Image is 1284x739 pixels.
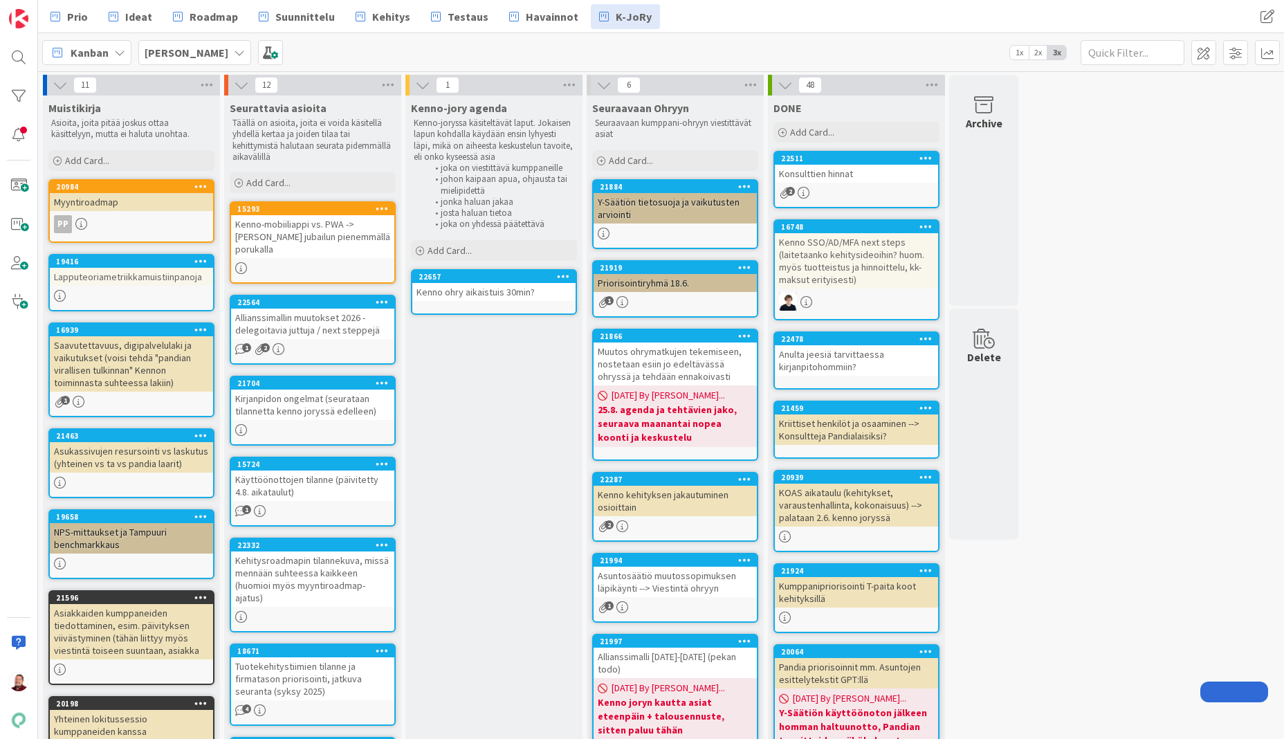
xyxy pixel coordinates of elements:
[65,154,109,167] span: Add Card...
[230,457,396,527] a: 15724Käyttöönottojen tilanne (päivitetty 4.8. aikataulut)
[775,484,938,527] div: KOAS aikataulu (kehitykset, varaustenhallinta, kokonaisuus) --> palataan 2.6. kenno joryssä
[50,523,213,554] div: NPS-mittaukset ja Tampuuri benchmarkkaus
[231,458,394,471] div: 15724
[594,635,757,648] div: 21997
[54,215,72,233] div: PP
[779,293,797,311] img: MT
[242,704,251,713] span: 4
[781,647,938,657] div: 20064
[231,645,394,657] div: 18671
[617,77,641,93] span: 6
[56,593,213,603] div: 21596
[781,222,938,232] div: 16748
[237,459,394,469] div: 15724
[231,390,394,420] div: Kirjanpidon ongelmat (seurataan tilannetta kenno joryssä edelleen)
[773,563,939,633] a: 21924Kumppanipriorisointi T-paita koot kehityksillä
[50,604,213,659] div: Asiakkaiden kumppaneiden tiedottaminen, esim. päivityksen viivästyminen (tähän liittyy myös viest...
[230,101,327,115] span: Seurattavia asioita
[237,298,394,307] div: 22564
[73,77,97,93] span: 11
[773,331,939,390] a: 22478Anulta jeesiä tarvittaessa kirjanpitohommiin?
[594,181,757,193] div: 21884
[231,539,394,607] div: 22332Kehitysroadmapin tilannekuva, missä mennään suhteessa kaikkeen (huomioi myös myyntiroadmap-a...
[50,324,213,336] div: 16939
[275,8,335,25] span: Suunnittelu
[781,473,938,482] div: 20939
[773,219,939,320] a: 16748Kenno SSO/AD/MFA next steps (laitetaanko kehitysideoihin? huom. myös tuotteistus ja hinnoitt...
[230,201,396,284] a: 15293Kenno-mobiiliappi vs. PWA -> [PERSON_NAME] jubailun pienemmällä porukalla
[231,645,394,700] div: 18671Tuotekehitystiimien tilanne ja firmatason priorisointi, jatkuva seuranta (syksy 2025)
[145,46,228,60] b: [PERSON_NAME]
[773,151,939,208] a: 22511Konsulttien hinnat
[50,336,213,392] div: Saavutettavuus, digipalvelulaki ja vaikutukset (voisi tehdä "pandian virallisen tulkinnan" Kennon...
[592,260,758,318] a: 21919Priorisointiryhmä 18.6.
[9,672,28,691] img: JS
[592,329,758,461] a: 21866Muutos ohrymatkujen tekemiseen, nostetaan esiin jo edeltävässä ohryssä ja tehdään ennakoivas...
[781,154,938,163] div: 22511
[412,271,576,283] div: 22657
[594,343,757,385] div: Muutos ohrymatkujen tekemiseen, nostetaan esiin jo edeltävässä ohryssä ja tehdään ennakoivasti
[428,197,575,208] li: jonka haluan jakaa
[600,182,757,192] div: 21884
[605,520,614,529] span: 2
[412,283,576,301] div: Kenno ohry aikaistuis 30min?
[781,403,938,413] div: 21459
[50,215,213,233] div: PP
[775,471,938,484] div: 20939
[50,511,213,523] div: 19658
[230,295,396,365] a: 22564Allianssimallin muutokset 2026 - delegoitavia juttuja / next steppejä
[594,473,757,516] div: 22287Kenno kehityksen jakautuminen osioittain
[56,431,213,441] div: 21463
[605,296,614,305] span: 1
[48,101,101,115] span: Muistikirja
[592,472,758,542] a: 22287Kenno kehityksen jakautuminen osioittain
[594,193,757,223] div: Y-Säätiön tietosuoja ja vaikutusten arviointi
[594,486,757,516] div: Kenno kehityksen jakautuminen osioittain
[50,268,213,286] div: Lapputeoriametriikkamuistiinpanoja
[592,101,689,115] span: Seuraavaan Ohryyn
[594,554,757,567] div: 21994
[775,402,938,414] div: 21459
[594,567,757,597] div: Asuntosäätiö muutossopimuksen läpikäynti --> Viestintä ohryyn
[612,681,725,695] span: [DATE] By [PERSON_NAME]...
[775,646,938,658] div: 20064
[246,176,291,189] span: Add Card...
[255,77,278,93] span: 12
[526,8,578,25] span: Havainnot
[347,4,419,29] a: Kehitys
[775,165,938,183] div: Konsulttien hinnat
[50,193,213,211] div: Myyntiroadmap
[600,263,757,273] div: 21919
[412,271,576,301] div: 22657Kenno ohry aikaistuis 30min?
[261,343,270,352] span: 2
[775,152,938,165] div: 22511
[190,8,238,25] span: Roadmap
[230,538,396,632] a: 22332Kehitysroadmapin tilannekuva, missä mennään suhteessa kaikkeen (huomioi myös myyntiroadmap-a...
[231,296,394,309] div: 22564
[237,646,394,656] div: 18671
[56,182,213,192] div: 20984
[786,187,795,196] span: 2
[428,208,575,219] li: josta haluan tietoa
[231,203,394,258] div: 15293Kenno-mobiiliappi vs. PWA -> [PERSON_NAME] jubailun pienemmällä porukalla
[237,378,394,388] div: 21704
[600,475,757,484] div: 22287
[775,221,938,233] div: 16748
[428,174,575,197] li: johon kaipaan apua, ohjausta tai mielipidettä
[448,8,488,25] span: Testaus
[790,126,834,138] span: Add Card...
[56,512,213,522] div: 19658
[242,343,251,352] span: 1
[616,8,652,25] span: K-JoRy
[598,403,753,444] b: 25.8. agenda ja tehtävien jako, seuraava maanantai nopea koonti ja keskustelu
[594,473,757,486] div: 22287
[411,269,577,315] a: 22657Kenno ohry aikaistuis 30min?
[501,4,587,29] a: Havainnot
[42,4,96,29] a: Prio
[1047,46,1066,60] span: 3x
[231,539,394,551] div: 22332
[61,396,70,405] span: 1
[592,179,758,249] a: 21884Y-Säätiön tietosuoja ja vaikutusten arviointi
[232,118,393,163] p: Täällä on asioita, joita ei voida käsitellä yhdellä kertaa ja joiden tilaa tai kehittymistä halut...
[419,272,576,282] div: 22657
